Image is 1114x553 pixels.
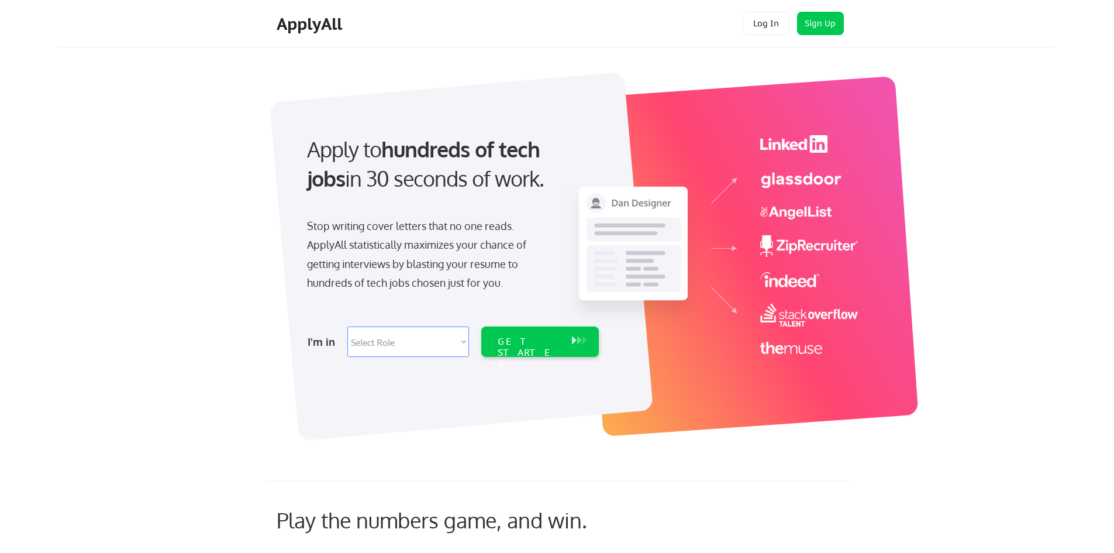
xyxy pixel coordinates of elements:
button: Log In [743,12,789,35]
strong: hundreds of tech jobs [307,136,545,191]
div: Stop writing cover letters that no one reads. ApplyAll statistically maximizes your chance of get... [307,217,547,293]
div: ApplyAll [277,14,346,34]
div: GET STARTED [498,336,560,370]
div: Play the numbers game, and win. [277,507,639,533]
div: I'm in [308,332,340,351]
div: Apply to in 30 seconds of work. [307,135,594,194]
button: Sign Up [797,12,844,35]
